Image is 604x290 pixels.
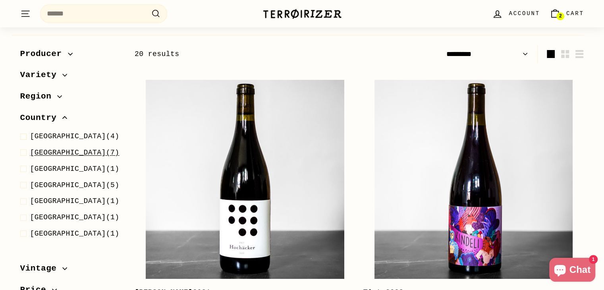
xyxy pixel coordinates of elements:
[20,66,122,88] button: Variety
[20,47,68,61] span: Producer
[30,147,120,159] span: (7)
[30,228,120,240] span: (1)
[20,260,122,281] button: Vintage
[30,131,120,142] span: (4)
[30,165,106,173] span: [GEOGRAPHIC_DATA]
[487,2,544,25] a: Account
[30,213,106,221] span: [GEOGRAPHIC_DATA]
[547,258,598,284] inbox-online-store-chat: Shopify online store chat
[20,262,63,275] span: Vintage
[559,14,562,19] span: 2
[20,68,63,82] span: Variety
[30,181,106,189] span: [GEOGRAPHIC_DATA]
[30,230,106,238] span: [GEOGRAPHIC_DATA]
[20,109,122,131] button: Country
[20,88,122,109] button: Region
[30,180,120,191] span: (5)
[30,195,120,207] span: (1)
[30,163,120,175] span: (1)
[30,149,106,157] span: [GEOGRAPHIC_DATA]
[566,9,584,18] span: Cart
[20,90,58,103] span: Region
[135,48,359,60] div: 20 results
[30,132,106,140] span: [GEOGRAPHIC_DATA]
[545,2,589,25] a: Cart
[20,45,122,67] button: Producer
[509,9,540,18] span: Account
[20,111,63,125] span: Country
[30,197,106,205] span: [GEOGRAPHIC_DATA]
[30,212,120,223] span: (1)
